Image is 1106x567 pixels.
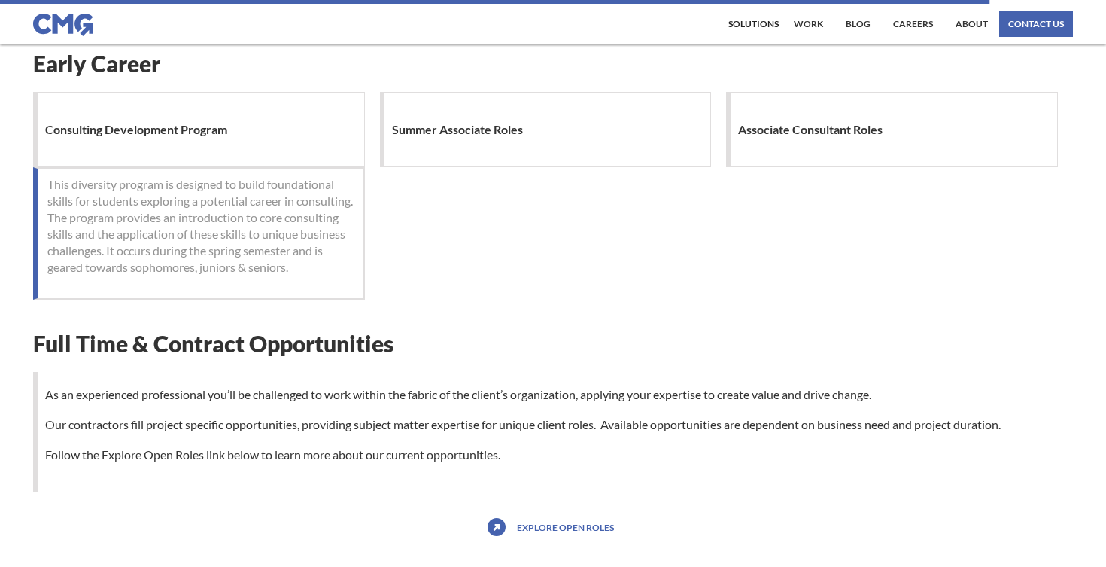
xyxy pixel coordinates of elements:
[45,114,235,145] h1: Consulting Development Program
[842,11,874,37] a: Blog
[513,515,618,539] a: Explore open roles
[392,114,530,145] h1: Summer Associate Roles
[488,518,506,536] img: icon with arrow pointing up and to the right.
[889,11,937,37] a: Careers
[790,11,827,37] a: work
[47,176,354,276] p: This diversity program is designed to build foundational skills for students exploring a potentia...
[728,20,779,29] div: Solutions
[952,11,992,37] a: About
[33,14,93,36] img: CMG logo in blue.
[738,114,890,145] h1: Associate Consultant Roles
[1008,20,1064,29] div: contact us
[33,330,1073,357] h1: Full Time & Contract Opportunities
[38,387,1073,462] p: As an experienced professional you’ll be challenged to work within the fabric of the client’s org...
[33,50,1073,77] h1: Early Career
